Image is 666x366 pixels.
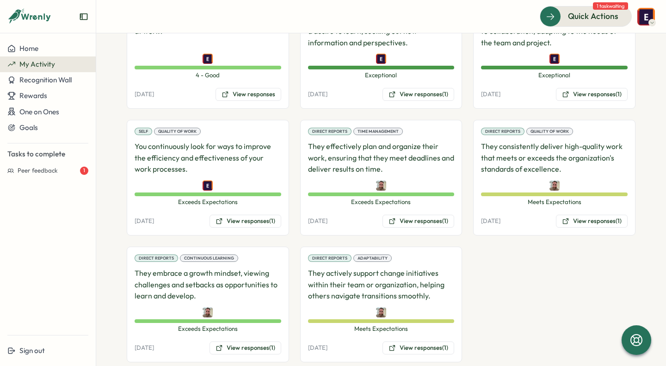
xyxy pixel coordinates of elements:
button: View responses(1) [556,88,628,101]
p: Tasks to complete [7,149,88,159]
span: One on Ones [19,107,59,116]
span: Quick Actions [568,10,618,22]
span: Meets Expectations [481,198,628,206]
img: Elle [376,54,386,64]
img: Elle [203,54,213,64]
button: View responses [216,88,281,101]
p: They consistently deliver high-quality work that meets or exceeds the organization's standards of... [481,141,628,175]
div: Quality of Work [154,128,201,135]
p: [DATE] [135,90,154,99]
button: View responses(1) [210,341,281,354]
button: View responses(1) [382,88,454,101]
img: Jesse James [376,180,386,191]
img: Elle [203,180,213,191]
span: Sign out [19,346,45,355]
span: My Activity [19,60,55,68]
p: You continuously look for ways to improve the efficiency and effectiveness of your work processes. [135,141,281,175]
span: Exceptional [481,71,628,80]
span: Goals [19,123,38,132]
p: [DATE] [135,344,154,352]
img: Elle [637,8,655,25]
span: Exceeds Expectations [308,198,455,206]
img: Jesse James [376,307,386,317]
button: View responses(1) [382,215,454,228]
p: [DATE] [308,217,327,225]
span: Peer feedback [18,167,58,175]
span: 1 task waiting [593,2,628,10]
p: [DATE] [481,90,500,99]
span: 4 - Good [135,71,281,80]
span: Recognition Wall [19,75,72,84]
p: [DATE] [308,344,327,352]
div: Direct Reports [308,254,351,262]
img: Elle [549,54,560,64]
div: Self [135,128,152,135]
p: They actively support change initiatives within their team or organization, helping others naviga... [308,267,455,302]
div: Direct Reports [135,254,178,262]
button: Expand sidebar [79,12,88,21]
span: Rewards [19,91,47,100]
button: Quick Actions [540,6,632,26]
div: Direct Reports [308,128,351,135]
div: 1 [80,167,88,175]
span: Exceeds Expectations [135,198,281,206]
p: [DATE] [308,90,327,99]
img: Jesse James [203,307,213,317]
p: They effectively plan and organize their work, ensuring that they meet deadlines and deliver resu... [308,141,455,175]
button: View responses(1) [382,341,454,354]
button: View responses(1) [556,215,628,228]
span: Meets Expectations [308,325,455,333]
div: Direct Reports [481,128,524,135]
span: Exceptional [308,71,455,80]
div: Time Management [353,128,403,135]
span: Exceeds Expectations [135,325,281,333]
span: Home [19,44,38,53]
p: They embrace a growth mindset, viewing challenges and setbacks as opportunities to learn and deve... [135,267,281,302]
div: Quality of Work [526,128,573,135]
button: View responses(1) [210,215,281,228]
img: Jesse James [549,180,560,191]
p: [DATE] [135,217,154,225]
div: Continuous Learning [180,254,238,262]
p: [DATE] [481,217,500,225]
div: Adaptability [353,254,392,262]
